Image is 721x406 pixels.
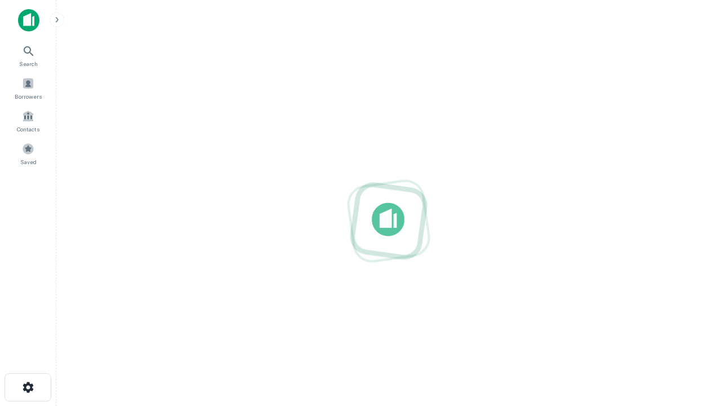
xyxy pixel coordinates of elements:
[20,157,37,166] span: Saved
[3,105,53,136] a: Contacts
[3,138,53,169] a: Saved
[3,40,53,70] a: Search
[18,9,39,32] img: capitalize-icon.png
[15,92,42,101] span: Borrowers
[3,73,53,103] a: Borrowers
[19,59,38,68] span: Search
[17,125,39,134] span: Contacts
